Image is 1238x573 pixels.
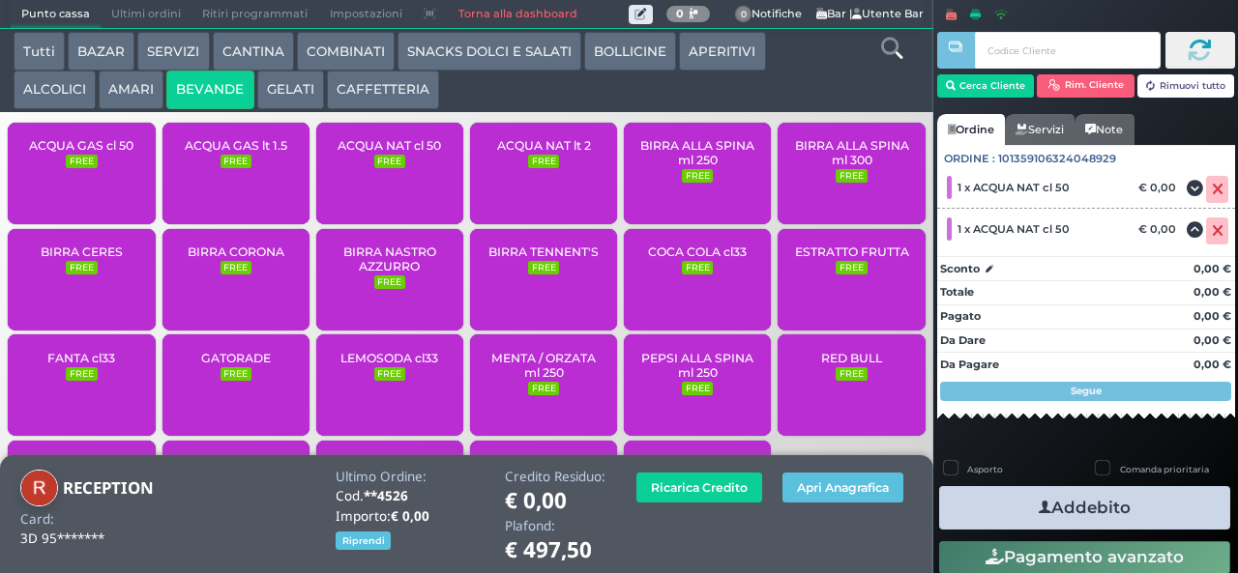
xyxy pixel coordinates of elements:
strong: Totale [940,285,974,299]
strong: 0,00 € [1194,358,1231,371]
span: ACQUA NAT lt 2 [497,138,591,153]
small: FREE [528,261,559,274]
label: Comanda prioritaria [1120,463,1209,475]
button: Apri Anagrafica [782,473,903,502]
b: RECEPTION [63,476,154,499]
span: PEPSI ALLA SPINA ml 250 [640,351,755,380]
span: COCA COLA cl33 [648,244,747,259]
span: LEMOSODA cl33 [340,351,438,365]
span: 1 x ACQUA NAT cl 50 [958,222,1070,236]
button: Tutti [14,32,65,71]
span: Impostazioni [319,1,413,28]
small: FREE [836,367,867,381]
h1: € 497,50 [505,538,605,562]
div: € 0,00 [1135,222,1186,236]
b: 0 [676,7,684,20]
b: € 0,00 [391,507,429,525]
button: AMARI [99,71,163,109]
strong: Da Dare [940,333,986,347]
strong: Da Pagare [940,358,999,371]
small: FREE [682,169,713,183]
span: Ultimi ordini [101,1,192,28]
small: FREE [528,382,559,395]
span: ACQUA GAS lt 1.5 [185,138,287,153]
h4: Card: [20,512,54,527]
button: COMBINATI [297,32,395,71]
a: Ordine [937,114,1005,145]
span: ESTRATTO FRUTTA [795,244,909,259]
small: FREE [682,382,713,395]
small: FREE [374,155,405,168]
img: RECEPTION [20,470,58,507]
span: 1 x ACQUA NAT cl 50 [958,181,1070,194]
a: Servizi [1005,114,1075,145]
span: ACQUA GAS cl 50 [29,138,133,153]
button: APERITIVI [679,32,765,71]
span: Punto cassa [11,1,101,28]
button: CANTINA [213,32,294,71]
span: 101359106324048929 [998,151,1116,167]
button: SNACKS DOLCI E SALATI [398,32,581,71]
small: FREE [66,367,97,381]
button: Ricarica Credito [636,473,762,502]
button: BAZAR [68,32,134,71]
button: Addebito [939,486,1230,530]
h1: € 0,00 [505,489,605,513]
h4: Cod. [336,489,485,503]
small: FREE [374,367,405,381]
strong: Sconto [940,261,980,277]
span: BIRRA NASTRO AZZURRO [333,244,448,273]
label: Asporto [967,463,1003,475]
h4: Credito Residuo: [505,470,605,484]
span: BIRRA CERES [41,244,123,259]
span: BIRRA CORONA [188,244,284,259]
span: BIRRA ALLA SPINA ml 250 [640,138,755,167]
span: Ordine : [944,151,995,167]
small: FREE [374,275,405,289]
div: € 0,00 [1135,181,1186,194]
small: FREE [836,261,867,274]
span: GATORADE [201,351,271,365]
small: FREE [66,155,97,168]
strong: 0,00 € [1194,285,1231,299]
button: Riprendi [336,531,391,550]
h4: Plafond: [505,519,605,533]
small: FREE [528,155,559,168]
strong: Segue [1071,385,1102,397]
button: GELATI [257,71,324,109]
strong: 0,00 € [1194,309,1231,323]
small: FREE [221,367,251,381]
a: Torna alla dashboard [447,1,587,28]
button: CAFFETTERIA [327,71,439,109]
small: FREE [66,261,97,274]
span: BIRRA TENNENT'S [488,244,599,259]
small: FREE [836,169,867,183]
small: FREE [221,155,251,168]
small: FREE [682,261,713,274]
span: 0 [735,6,752,23]
strong: 0,00 € [1194,333,1231,347]
span: BIRRA ALLA SPINA ml 300 [794,138,909,167]
span: RED BULL [821,351,882,365]
h4: Ultimo Ordine: [336,470,485,484]
button: ALCOLICI [14,71,96,109]
span: FANTA cl33 [47,351,115,365]
button: Cerca Cliente [937,74,1035,98]
span: MENTA / ORZATA ml 250 [486,351,602,380]
small: FREE [221,261,251,274]
button: BOLLICINE [584,32,676,71]
span: Ritiri programmati [192,1,318,28]
strong: 0,00 € [1194,262,1231,275]
input: Codice Cliente [975,32,1160,69]
button: Rimuovi tutto [1137,74,1235,98]
strong: Pagato [940,309,981,323]
h4: Importo: [336,509,485,524]
button: SERVIZI [137,32,209,71]
span: ACQUA NAT cl 50 [338,138,441,153]
a: Note [1075,114,1134,145]
button: Rim. Cliente [1037,74,1135,98]
button: BEVANDE [166,71,253,109]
